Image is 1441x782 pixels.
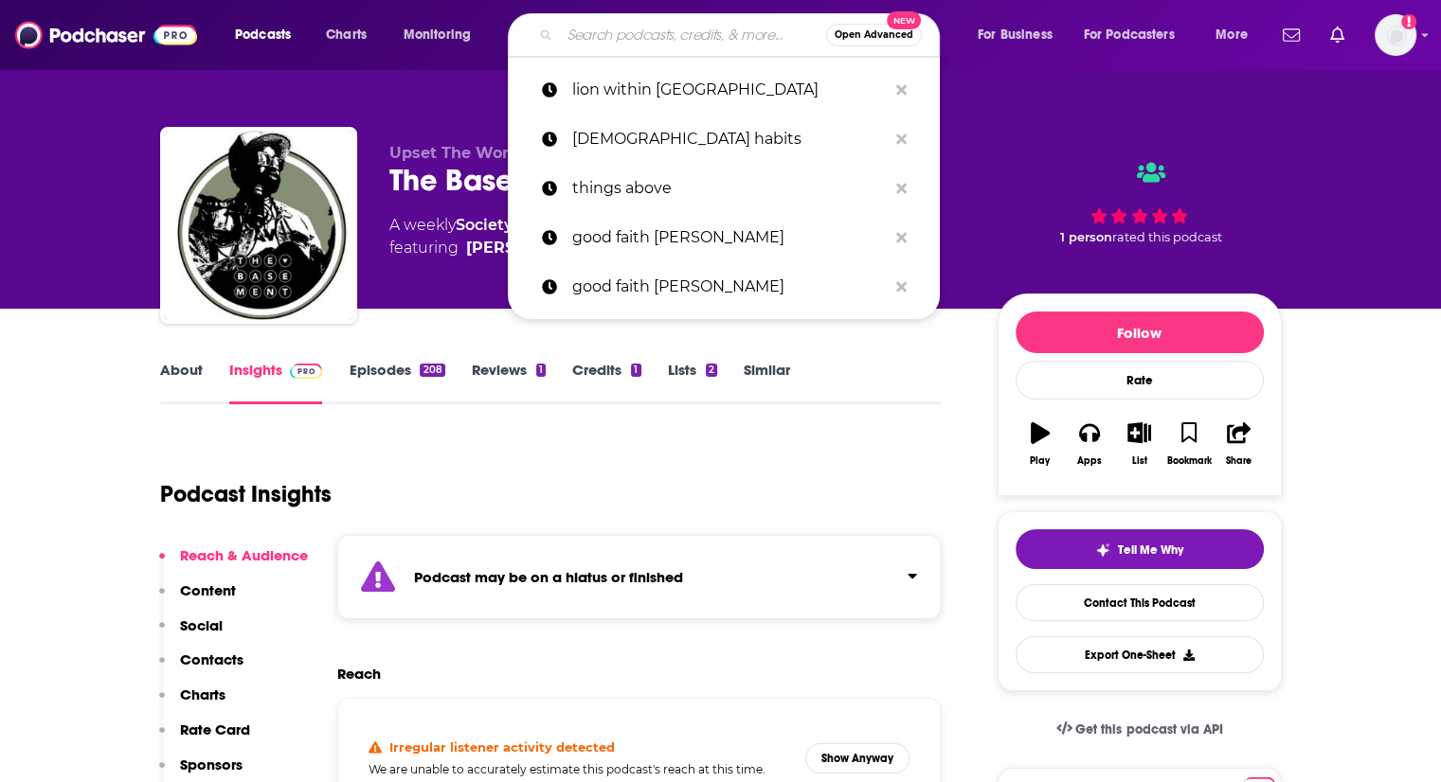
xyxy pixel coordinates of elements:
a: Lists2 [668,361,717,404]
button: Share [1214,410,1263,478]
span: Monitoring [404,22,471,48]
button: Show profile menu [1375,14,1416,56]
div: Bookmark [1166,455,1211,467]
button: Rate Card [159,720,250,755]
a: InsightsPodchaser Pro [229,361,323,404]
button: Follow [1016,311,1264,353]
button: List [1114,410,1163,478]
a: [PERSON_NAME] [466,237,602,259]
button: Apps [1065,410,1114,478]
p: Reach & Audience [180,546,308,564]
p: Social [180,616,223,634]
img: Podchaser Pro [290,364,323,379]
span: Open Advanced [835,30,913,40]
p: Charts [180,685,225,703]
a: About [160,361,203,404]
span: featuring [389,237,662,259]
svg: Add a profile image [1401,14,1416,29]
a: good faith [PERSON_NAME] [508,213,940,262]
span: Get this podcast via API [1075,721,1222,738]
img: tell me why sparkle [1095,542,1110,558]
p: christian habits [572,115,887,164]
img: The Basement with Tim Ross [164,131,353,320]
span: rated this podcast [1112,230,1222,244]
span: Upset The World Studios [389,144,588,162]
div: 1 [536,364,546,377]
span: New [887,11,921,29]
div: A weekly podcast [389,214,662,259]
button: Show Anyway [805,743,910,773]
span: Charts [326,22,367,48]
button: Charts [159,685,225,720]
button: Play [1016,410,1065,478]
img: Podchaser - Follow, Share and Rate Podcasts [15,17,197,53]
button: open menu [390,20,495,50]
div: 208 [420,364,444,377]
a: Show notifications dropdown [1323,19,1352,51]
h2: Reach [337,665,381,683]
button: Bookmark [1164,410,1214,478]
button: Social [159,616,223,651]
a: Charts [314,20,378,50]
h1: Podcast Insights [160,480,332,508]
a: Get this podcast via API [1041,706,1238,753]
img: User Profile [1375,14,1416,56]
a: [DEMOGRAPHIC_DATA] habits [508,115,940,164]
span: Podcasts [235,22,291,48]
p: lion within us [572,65,887,115]
p: things above [572,164,887,213]
a: Credits1 [572,361,640,404]
button: Export One-Sheet [1016,636,1264,673]
strong: Podcast may be on a hiatus or finished [414,568,683,586]
div: List [1132,455,1147,467]
p: Sponsors [180,755,243,773]
h4: Irregular listener activity detected [389,739,615,755]
div: Share [1226,455,1252,467]
a: good faith [PERSON_NAME] [508,262,940,311]
p: good faith john mark comer [572,213,887,262]
button: open menu [1072,20,1202,50]
button: open menu [222,20,315,50]
input: Search podcasts, credits, & more... [560,20,826,50]
a: lion within [GEOGRAPHIC_DATA] [508,65,940,115]
button: open menu [1202,20,1271,50]
div: Rate [1016,361,1264,400]
span: For Business [978,22,1053,48]
a: Similar [744,361,790,404]
div: 1 personrated this podcast [998,144,1282,261]
p: Rate Card [180,720,250,738]
span: More [1216,22,1248,48]
p: Contacts [180,650,243,668]
section: Click to expand status details [337,535,942,619]
button: Content [159,581,236,616]
div: Search podcasts, credits, & more... [526,13,958,57]
div: Apps [1077,455,1102,467]
span: 1 person [1060,230,1112,244]
button: Open AdvancedNew [826,24,922,46]
span: For Podcasters [1084,22,1175,48]
div: 1 [631,364,640,377]
p: Content [180,581,236,599]
button: Contacts [159,650,243,685]
h5: We are unable to accurately estimate this podcast's reach at this time. [369,762,791,776]
div: Play [1030,455,1050,467]
span: Logged in as shcarlos [1375,14,1416,56]
div: 2 [706,364,717,377]
a: Show notifications dropdown [1275,19,1307,51]
a: Contact This Podcast [1016,584,1264,621]
a: Society [456,216,513,234]
span: Tell Me Why [1118,542,1183,558]
button: open menu [964,20,1076,50]
button: Reach & Audience [159,546,308,581]
a: Episodes208 [349,361,444,404]
a: Reviews1 [472,361,546,404]
p: good faith john mark [572,262,887,311]
a: things above [508,164,940,213]
button: tell me why sparkleTell Me Why [1016,529,1264,569]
